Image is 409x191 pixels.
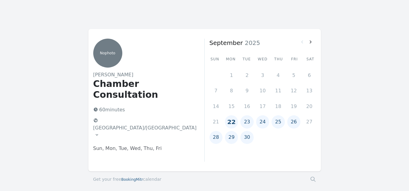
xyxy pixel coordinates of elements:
[91,116,199,140] button: [GEOGRAPHIC_DATA]/[GEOGRAPHIC_DATA]
[225,100,238,113] button: 15
[225,131,238,144] button: 29
[287,69,300,82] button: 5
[256,84,269,97] button: 10
[287,84,300,97] button: 12
[256,100,269,113] button: 17
[256,115,269,128] button: 24
[272,115,285,128] button: 25
[225,57,236,62] div: Mon
[303,69,316,82] button: 6
[305,57,316,62] div: Sat
[289,57,300,62] div: Fri
[240,131,253,144] button: 30
[93,51,122,56] p: No photo
[240,84,253,97] button: 9
[256,69,269,82] button: 3
[303,100,316,113] button: 20
[209,39,243,46] strong: September
[273,57,284,62] div: Thu
[209,57,221,62] div: Sun
[93,176,162,182] a: Get your freeBookingMitrcalendar
[209,84,223,97] button: 7
[225,115,238,128] button: 22
[93,145,195,152] p: Sun, Mon, Tue, Wed, Thu, Fri
[209,100,223,113] button: 14
[272,69,285,82] button: 4
[287,100,300,113] button: 19
[241,57,252,62] div: Tue
[225,69,238,82] button: 1
[93,78,195,100] h1: Chamber Consultation
[303,84,316,97] button: 13
[240,69,253,82] button: 2
[240,100,253,113] button: 16
[121,177,143,182] span: BookingMitr
[209,131,223,144] button: 28
[303,115,316,128] button: 27
[91,105,195,115] p: 60 minutes
[272,84,285,97] button: 11
[243,39,260,46] span: 2025
[272,100,285,113] button: 18
[225,84,238,97] button: 8
[209,115,223,128] button: 21
[287,115,300,128] button: 26
[257,57,268,62] div: Wed
[93,71,195,78] h2: [PERSON_NAME]
[240,115,253,128] button: 23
